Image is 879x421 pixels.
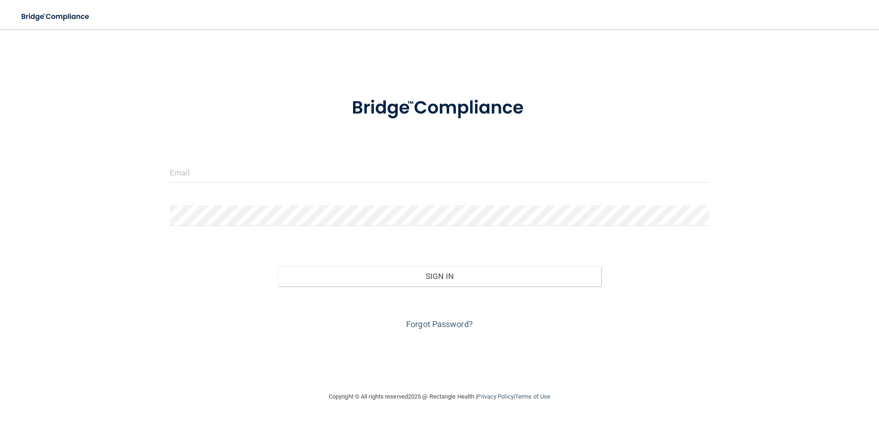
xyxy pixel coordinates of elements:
[477,393,513,400] a: Privacy Policy
[272,382,607,411] div: Copyright © All rights reserved 2025 @ Rectangle Health | |
[278,266,602,286] button: Sign In
[14,7,98,26] img: bridge_compliance_login_screen.278c3ca4.svg
[170,162,709,183] input: Email
[515,393,550,400] a: Terms of Use
[333,84,546,132] img: bridge_compliance_login_screen.278c3ca4.svg
[406,319,473,329] a: Forgot Password?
